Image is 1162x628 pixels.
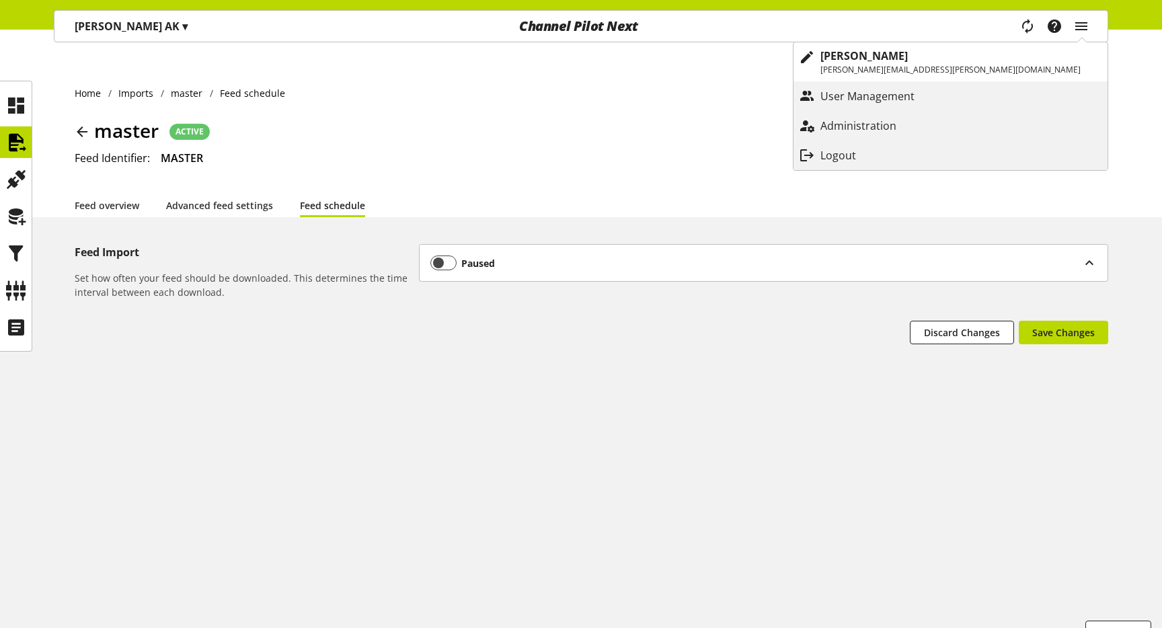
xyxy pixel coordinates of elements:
h6: Set how often your feed should be downloaded. This determines the time interval between each down... [75,271,414,299]
button: Discard Changes [910,321,1014,344]
span: Feed Identifier: [75,151,150,165]
a: master [164,86,210,100]
a: Administration [793,114,1108,138]
a: Home [75,86,108,100]
b: Paused [461,256,495,270]
h5: Feed Import [75,244,414,260]
a: Imports [112,86,161,100]
p: Logout [820,147,883,163]
a: Feed schedule [300,198,365,212]
b: [PERSON_NAME] [820,48,908,63]
span: Save Changes [1032,325,1095,340]
span: Discard Changes [924,325,1000,340]
a: User Management [793,84,1108,108]
span: MASTER [161,151,203,165]
nav: main navigation [54,10,1108,42]
span: ▾ [182,19,188,34]
p: [PERSON_NAME] AK [75,18,188,34]
p: Administration [820,118,923,134]
span: master [94,116,159,145]
p: [PERSON_NAME][EMAIL_ADDRESS][PERSON_NAME][DOMAIN_NAME] [820,64,1081,76]
span: ACTIVE [176,126,204,138]
a: Feed overview [75,198,139,212]
a: [PERSON_NAME][PERSON_NAME][EMAIL_ADDRESS][PERSON_NAME][DOMAIN_NAME] [793,42,1108,81]
p: User Management [820,88,941,104]
button: Save Changes [1019,321,1108,344]
span: master [171,86,202,100]
a: Advanced feed settings [166,198,273,212]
